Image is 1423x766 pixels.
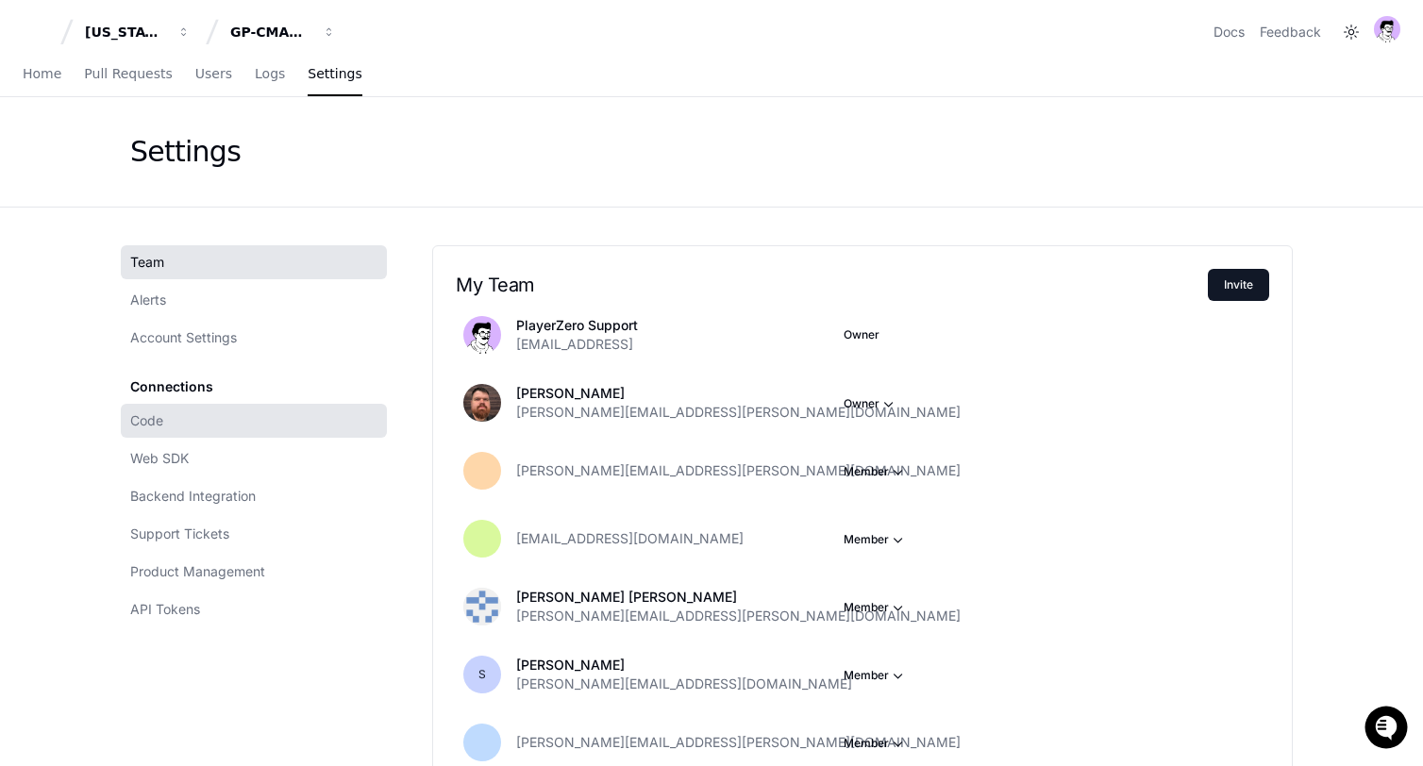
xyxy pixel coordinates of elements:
img: PlayerZero [19,19,57,57]
button: Member [844,734,908,753]
div: [US_STATE] Pacific [85,23,166,42]
span: Home [23,68,61,79]
a: Pull Requests [84,53,172,96]
a: Product Management [121,555,387,589]
span: Code [130,411,163,430]
img: 168196587 [463,588,501,625]
p: [PERSON_NAME] [PERSON_NAME] [516,588,961,607]
span: Support Tickets [130,525,229,543]
span: [PERSON_NAME][EMAIL_ADDRESS][PERSON_NAME][DOMAIN_NAME] [516,461,961,480]
div: Start new chat [64,141,310,159]
span: [EMAIL_ADDRESS][DOMAIN_NAME] [516,529,744,548]
span: Alerts [130,291,166,309]
p: [PERSON_NAME] [516,384,961,403]
iframe: Open customer support [1363,704,1414,755]
button: Start new chat [321,146,343,169]
div: Welcome [19,75,343,106]
span: Logs [255,68,285,79]
a: Logs [255,53,285,96]
span: [PERSON_NAME][EMAIL_ADDRESS][PERSON_NAME][DOMAIN_NAME] [516,403,961,422]
button: Member [844,598,908,617]
span: Users [195,68,232,79]
img: avatar [463,316,501,354]
a: Team [121,245,387,279]
span: [PERSON_NAME][EMAIL_ADDRESS][PERSON_NAME][DOMAIN_NAME] [516,607,961,625]
p: [PERSON_NAME] [516,656,852,674]
a: Users [195,53,232,96]
button: [US_STATE] Pacific [77,15,198,49]
a: Home [23,53,61,96]
span: Pylon [188,198,228,212]
span: [PERSON_NAME][EMAIL_ADDRESS][PERSON_NAME][DOMAIN_NAME] [516,733,961,752]
span: [EMAIL_ADDRESS] [516,335,633,354]
span: Product Management [130,562,265,581]
img: 1736555170064-99ba0984-63c1-480f-8ee9-699278ef63ed [19,141,53,175]
button: Member [844,530,908,549]
span: Owner [844,327,879,342]
span: Web SDK [130,449,189,468]
a: API Tokens [121,592,387,626]
a: Docs [1214,23,1245,42]
span: Backend Integration [130,487,256,506]
span: Account Settings [130,328,237,347]
a: Settings [308,53,361,96]
div: Settings [130,135,241,169]
div: GP-CMAG-MP2 [230,23,311,42]
h2: My Team [456,274,1208,296]
a: Powered byPylon [133,197,228,212]
span: Pull Requests [84,68,172,79]
div: We're offline, we'll be back soon [64,159,246,175]
p: PlayerZero Support [516,316,638,335]
a: Support Tickets [121,517,387,551]
button: Owner [844,394,898,413]
button: Invite [1208,269,1269,301]
img: avatar [1374,16,1400,42]
span: Settings [308,68,361,79]
a: Web SDK [121,441,387,475]
button: Member [844,666,908,685]
img: avatar [463,384,501,422]
button: Member [844,462,908,481]
a: Backend Integration [121,479,387,513]
a: Account Settings [121,321,387,355]
h1: S [478,667,486,682]
span: Team [130,253,164,272]
button: GP-CMAG-MP2 [223,15,343,49]
span: [PERSON_NAME][EMAIL_ADDRESS][DOMAIN_NAME] [516,674,852,693]
a: Alerts [121,283,387,317]
button: Feedback [1260,23,1321,42]
a: Code [121,404,387,438]
span: API Tokens [130,600,200,619]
